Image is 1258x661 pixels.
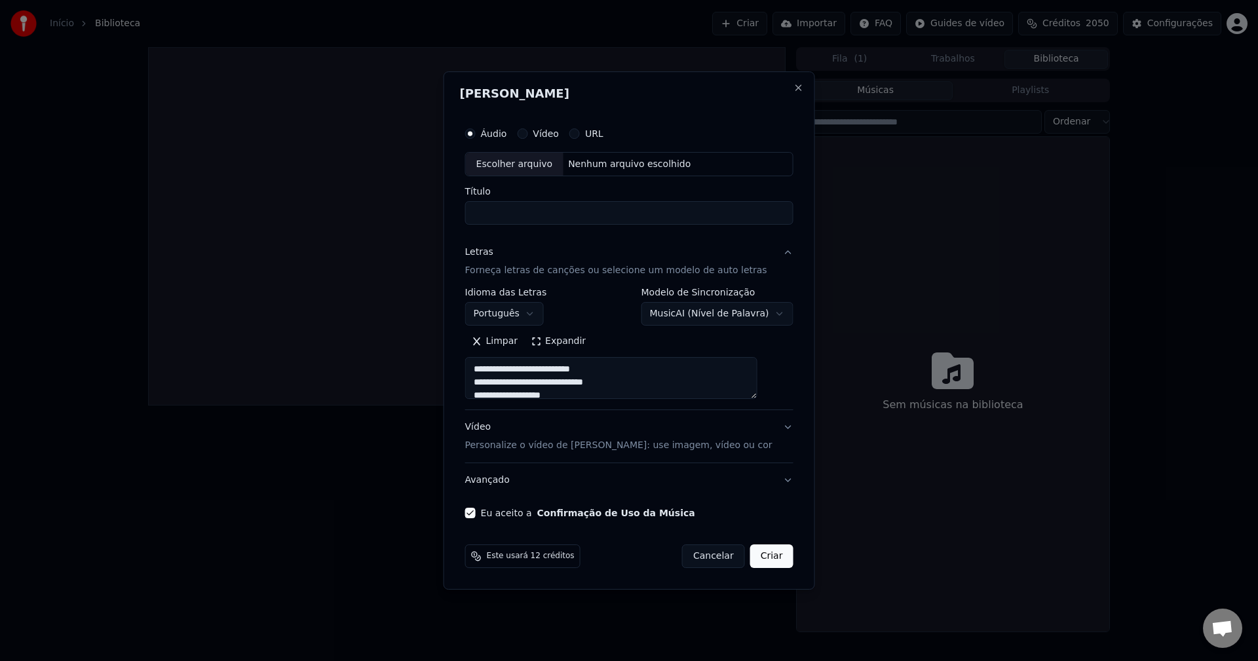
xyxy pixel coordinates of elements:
[682,544,745,568] button: Cancelar
[465,246,493,259] div: Letras
[465,288,547,297] label: Idioma das Letras
[481,129,507,138] label: Áudio
[537,508,695,518] button: Eu aceito a
[465,421,772,453] div: Vídeo
[487,551,575,561] span: Este usará 12 créditos
[533,129,559,138] label: Vídeo
[460,88,799,100] h2: [PERSON_NAME]
[465,411,793,463] button: VídeoPersonalize o vídeo de [PERSON_NAME]: use imagem, vídeo ou cor
[641,288,793,297] label: Modelo de Sincronização
[465,187,793,197] label: Título
[465,265,767,278] p: Forneça letras de canções ou selecione um modelo de auto letras
[585,129,603,138] label: URL
[524,331,592,352] button: Expandir
[466,153,563,176] div: Escolher arquivo
[465,439,772,452] p: Personalize o vídeo de [PERSON_NAME]: use imagem, vídeo ou cor
[563,158,696,171] div: Nenhum arquivo escolhido
[481,508,695,518] label: Eu aceito a
[750,544,793,568] button: Criar
[465,463,793,497] button: Avançado
[465,331,525,352] button: Limpar
[465,236,793,288] button: LetrasForneça letras de canções ou selecione um modelo de auto letras
[465,288,793,410] div: LetrasForneça letras de canções ou selecione um modelo de auto letras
